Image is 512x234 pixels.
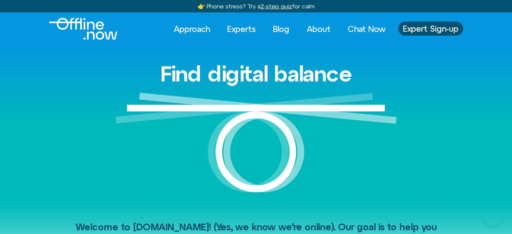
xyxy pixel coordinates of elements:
span: Expert Sign-up [403,24,458,33]
u: 2-step quiz [261,3,292,10]
a: Approach [168,22,216,36]
a: 👉 Phone stress? Try a2-step quizfor calm [198,3,315,10]
nav: Menu [168,22,391,36]
a: Chat Now [342,22,391,36]
a: Blog [267,22,296,36]
iframe: Botpress [482,204,504,226]
img: offline.now [49,18,117,40]
h1: Find digital balance [160,62,352,86]
div: Logo [49,18,106,40]
a: Expert Sign-up [398,22,463,36]
a: About [301,22,337,36]
a: Experts [221,22,262,36]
